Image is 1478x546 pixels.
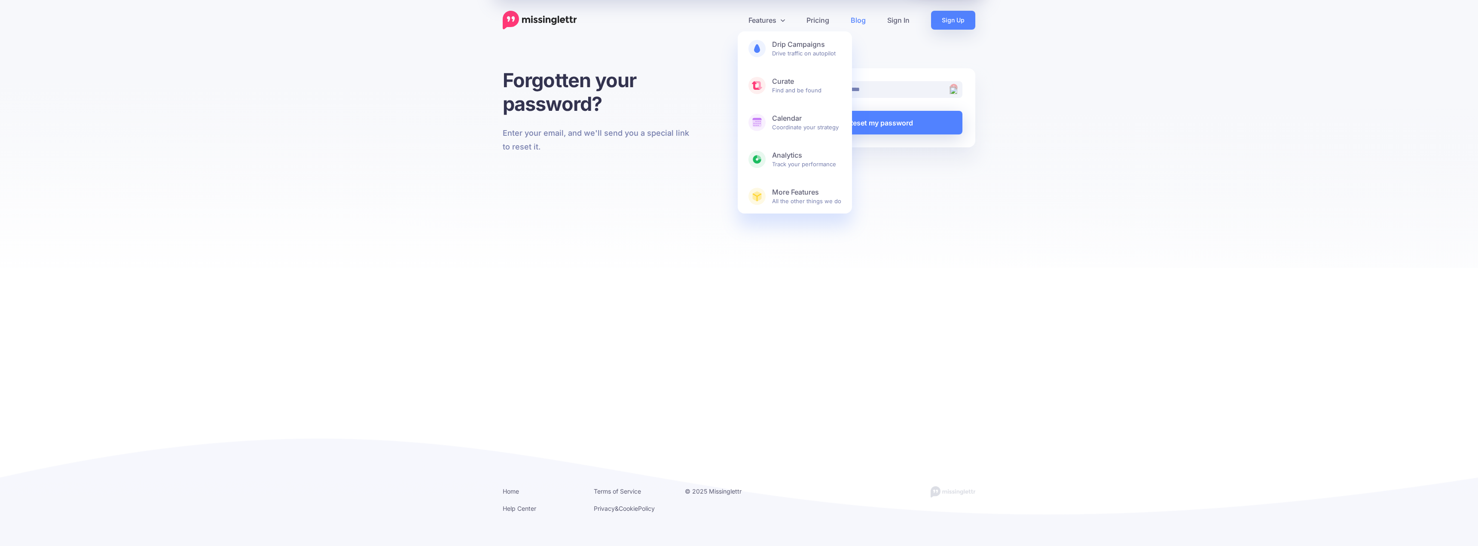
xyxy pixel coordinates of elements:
div: Features [738,31,852,214]
span: Track your performance [772,151,841,168]
a: CalendarCoordinate your strategy [738,105,852,140]
a: Blog [840,11,876,30]
a: Privacy [594,505,615,512]
button: Reset my password [799,111,962,134]
span: All the other things we do [772,188,841,205]
a: Sign In [876,11,920,30]
p: Enter your email, and we'll send you a special link to reset it. [503,126,692,154]
a: Sign Up [931,11,975,30]
a: Home [503,488,519,495]
b: More Features [772,188,841,197]
a: More FeaturesAll the other things we do [738,179,852,214]
a: Cookie [619,505,638,512]
a: AnalyticsTrack your performance [738,142,852,177]
a: Pricing [796,11,840,30]
h1: Forgotten your password? [503,68,692,116]
a: CurateFind and be found [738,68,852,103]
b: Curate [772,77,841,86]
img: 19.png [950,86,957,94]
span: Coordinate your strategy [772,114,841,131]
b: Analytics [772,151,841,160]
a: Drip CampaignsDrive traffic on autopilot [738,31,852,66]
b: Drip Campaigns [772,40,841,49]
a: Features [738,11,796,30]
a: Help Center [503,505,536,512]
b: Calendar [772,114,841,123]
span: Find and be found [772,77,841,94]
span: Drive traffic on autopilot [772,40,841,57]
a: Terms of Service [594,488,641,495]
li: © 2025 Missinglettr [685,486,763,497]
li: & Policy [594,503,672,514]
